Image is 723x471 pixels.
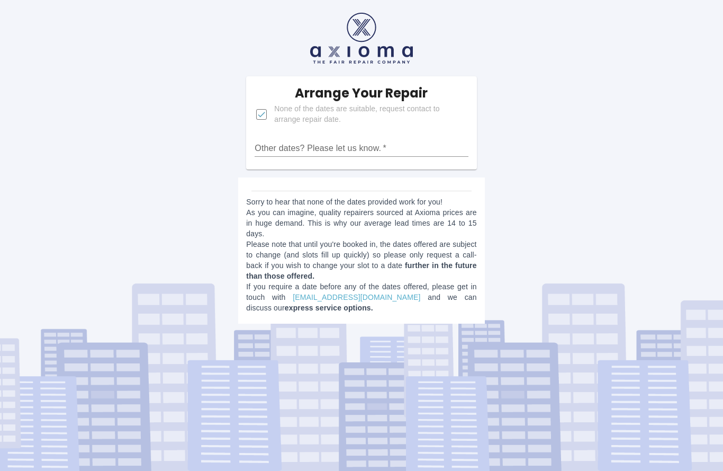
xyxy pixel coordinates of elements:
h5: Arrange Your Repair [295,85,428,102]
b: further in the future than those offered. [246,261,476,280]
b: express service options. [285,304,373,312]
a: [EMAIL_ADDRESS][DOMAIN_NAME] [293,293,420,301]
p: Sorry to hear that none of the dates provided work for you! As you can imagine, quality repairers... [246,197,476,313]
img: axioma [310,13,413,64]
span: None of the dates are suitable, request contact to arrange repair date. [274,104,459,125]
